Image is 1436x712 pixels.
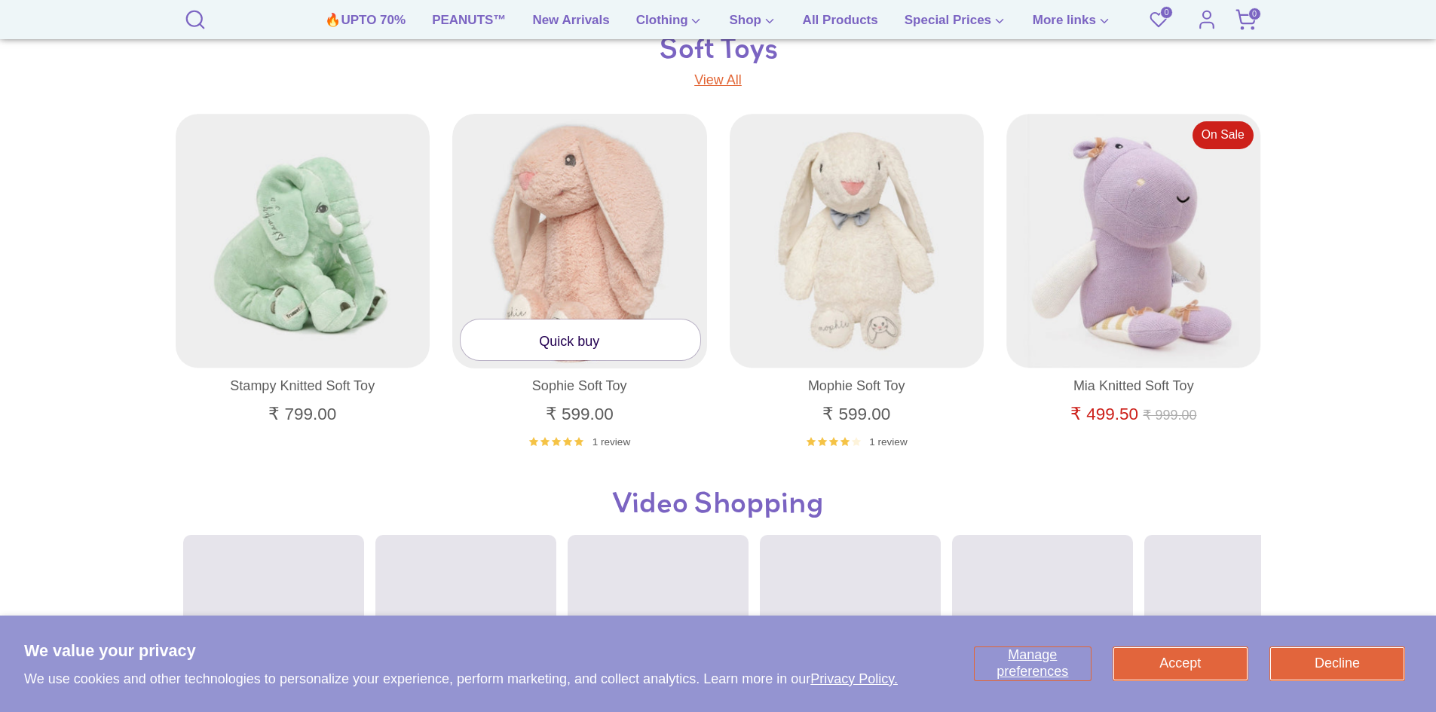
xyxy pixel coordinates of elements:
[180,8,210,23] a: Search
[997,647,1068,679] span: Manage preferences
[461,319,700,359] a: Quick buy
[975,647,1091,680] button: Manage preferences
[625,11,715,39] a: Clothing
[730,375,984,397] a: Mophie Soft Toy
[1248,8,1261,20] span: 0
[1231,5,1261,35] a: 0
[1193,121,1254,149] span: On Sale
[1113,647,1248,680] button: Accept
[791,11,889,39] a: All Products
[1143,408,1196,423] span: ₹ 999.00
[24,640,898,662] h2: We value your privacy
[528,436,584,449] div: 5.0 out of 5.0 stars
[730,114,984,368] a: Mophie Soft Toy Soft Toys 1
[718,11,787,39] a: Shop
[521,11,620,39] a: New Arrivals
[176,484,1261,521] h3: Video Shopping
[822,405,890,423] span: ₹ 599.00
[314,11,417,39] a: 🔥UPTO 70%
[176,375,430,397] a: Stampy Knitted Soft Toy
[810,671,898,686] a: Privacy Policy.
[1192,5,1222,35] a: Account
[694,72,742,87] a: View All
[1006,375,1261,397] a: Mia Knitted Soft Toy
[1070,405,1138,423] span: ₹ 499.50
[1160,6,1173,19] span: 0
[592,436,630,448] span: 1 review
[268,405,336,423] span: ₹ 799.00
[24,671,898,688] p: We use cookies and other technologies to personalize your experience, perform marketing, and coll...
[176,30,1261,66] h2: Soft Toys
[869,436,907,448] span: 1 review
[421,11,517,39] a: PEANUTS™
[1006,114,1261,368] a: Mia Knitted Soft Toy Soft Toy 1
[893,11,1018,39] a: Special Prices
[546,405,614,423] span: ₹ 599.00
[176,114,430,368] a: Stampy Knitted Soft Toy Soft Toy 1
[1021,11,1122,39] a: More links
[452,375,707,397] a: Sophie Soft Toy
[1270,647,1404,680] button: Decline
[806,436,862,449] div: 4.0 out of 5.0 stars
